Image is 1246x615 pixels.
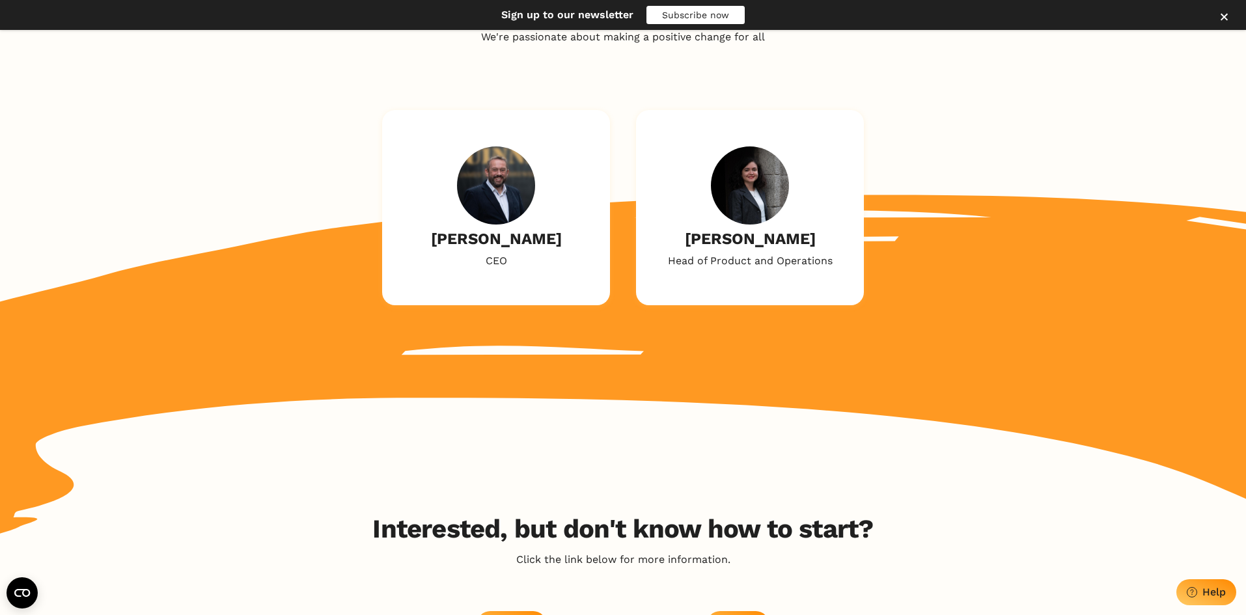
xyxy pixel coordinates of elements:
[646,6,745,24] button: Subscribe now
[486,254,507,268] p: CEO
[1176,579,1236,605] button: Help
[501,5,646,24] h4: Sign up to our newsletter
[1202,586,1226,598] div: Help
[457,146,535,225] img: john
[711,146,789,225] img: john
[685,230,816,249] h2: [PERSON_NAME]
[7,577,38,608] button: Open CMP widget
[481,30,765,44] p: We're passionate about making a positive change for all
[1211,5,1237,31] button: Close
[431,230,562,249] h2: [PERSON_NAME]
[668,254,833,268] p: Head of Product and Operations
